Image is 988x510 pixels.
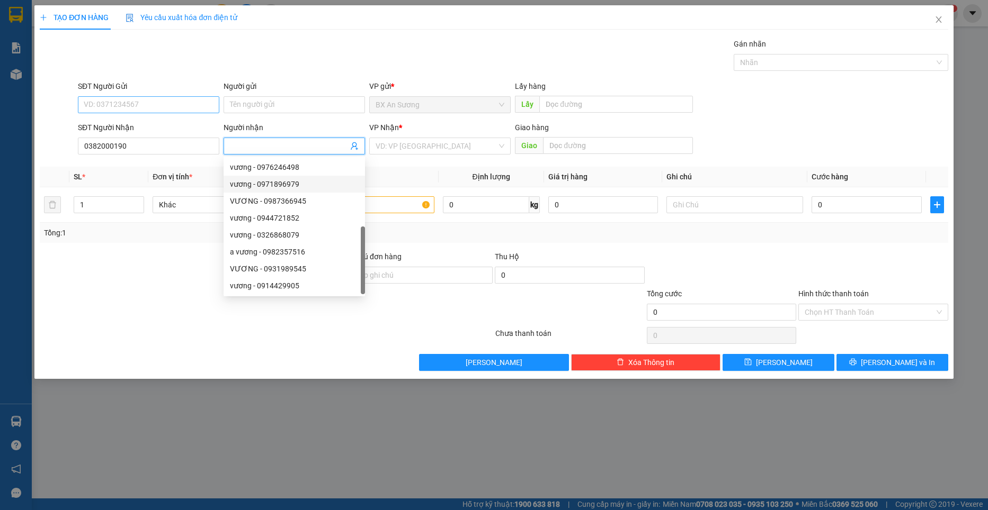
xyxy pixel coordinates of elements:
div: vương - 0971896979 [230,178,359,190]
span: Đơn vị tính [153,172,192,181]
div: a vương - 0982357516 [224,243,365,260]
input: Dọc đường [543,137,693,154]
div: vương - 0976246498 [224,159,365,176]
div: a vương - 0982357516 [230,246,359,258]
input: Ghi Chú [666,196,803,213]
div: vương - 0976246498 [230,161,359,173]
button: deleteXóa Thông tin [571,354,720,371]
span: plus [40,14,47,21]
div: vương - 0914429905 [230,280,359,292]
label: Hình thức thanh toán [798,289,869,298]
span: Định lượng [472,172,510,181]
img: icon [126,14,134,22]
div: SĐT Người Nhận [78,122,219,133]
span: Giao hàng [515,123,549,132]
div: vương - 0326868079 [230,229,359,241]
span: delete [617,358,624,367]
span: SL [74,172,82,181]
div: VƯƠNG - 0987366945 [230,195,359,207]
span: Thu Hộ [495,252,519,261]
input: VD: Bàn, Ghế [298,196,434,213]
input: Dọc đường [539,96,693,113]
span: Giao [515,137,543,154]
span: Giá trị hàng [548,172,588,181]
div: Tổng: 1 [44,227,381,239]
label: Gán nhãn [734,40,766,48]
div: vương - 0944721852 [230,212,359,224]
div: VƯƠNG - 0987366945 [224,193,365,210]
button: [PERSON_NAME] [419,354,568,371]
div: Người nhận [224,122,365,133]
button: plus [930,196,944,213]
input: 0 [548,196,658,213]
input: Ghi chú đơn hàng [343,267,493,284]
span: [PERSON_NAME] [466,357,522,368]
span: printer [849,358,857,367]
span: VP Nhận [369,123,399,132]
button: printer[PERSON_NAME] và In [836,354,948,371]
button: Close [924,5,954,35]
button: save[PERSON_NAME] [723,354,834,371]
div: Người gửi [224,80,365,92]
div: VƯƠNG - 0931989545 [230,263,359,275]
span: Khác [159,197,283,213]
div: SĐT Người Gửi [78,80,219,92]
span: BX An Sương [376,97,504,113]
div: Chưa thanh toán [494,327,646,346]
div: vương - 0326868079 [224,226,365,243]
span: plus [931,201,944,209]
span: save [744,358,752,367]
span: TẠO ĐƠN HÀNG [40,13,109,22]
label: Ghi chú đơn hàng [343,252,402,261]
span: user-add [350,142,359,150]
div: VP gửi [369,80,511,92]
span: Lấy [515,96,539,113]
span: [PERSON_NAME] [756,357,813,368]
span: close [934,15,943,24]
th: Ghi chú [662,167,807,187]
span: Cước hàng [812,172,848,181]
button: delete [44,196,61,213]
span: Tổng cước [647,289,682,298]
span: Lấy hàng [515,82,546,90]
span: Yêu cầu xuất hóa đơn điện tử [126,13,237,22]
div: vương - 0944721852 [224,210,365,226]
div: vương - 0914429905 [224,277,365,294]
span: kg [529,196,540,213]
span: Xóa Thông tin [628,357,674,368]
div: vương - 0971896979 [224,176,365,193]
div: VƯƠNG - 0931989545 [224,260,365,277]
span: [PERSON_NAME] và In [861,357,935,368]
